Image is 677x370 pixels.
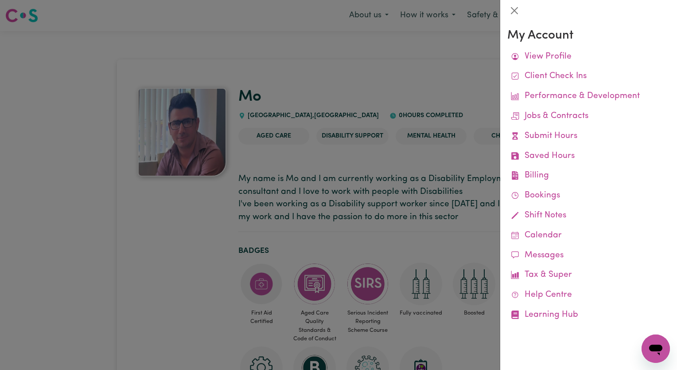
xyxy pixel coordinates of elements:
a: Help Centre [507,285,670,305]
a: Calendar [507,226,670,246]
a: Client Check Ins [507,67,670,87]
a: Saved Hours [507,146,670,166]
a: Bookings [507,186,670,206]
a: Billing [507,166,670,186]
a: Shift Notes [507,206,670,226]
a: Messages [507,246,670,266]
h3: My Account [507,28,670,43]
a: Performance & Development [507,87,670,106]
a: View Profile [507,47,670,67]
iframe: Button to launch messaging window, conversation in progress [642,335,670,363]
a: Tax & Super [507,265,670,285]
a: Learning Hub [507,305,670,325]
a: Submit Hours [507,126,670,146]
a: Jobs & Contracts [507,106,670,126]
button: Close [507,4,521,18]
